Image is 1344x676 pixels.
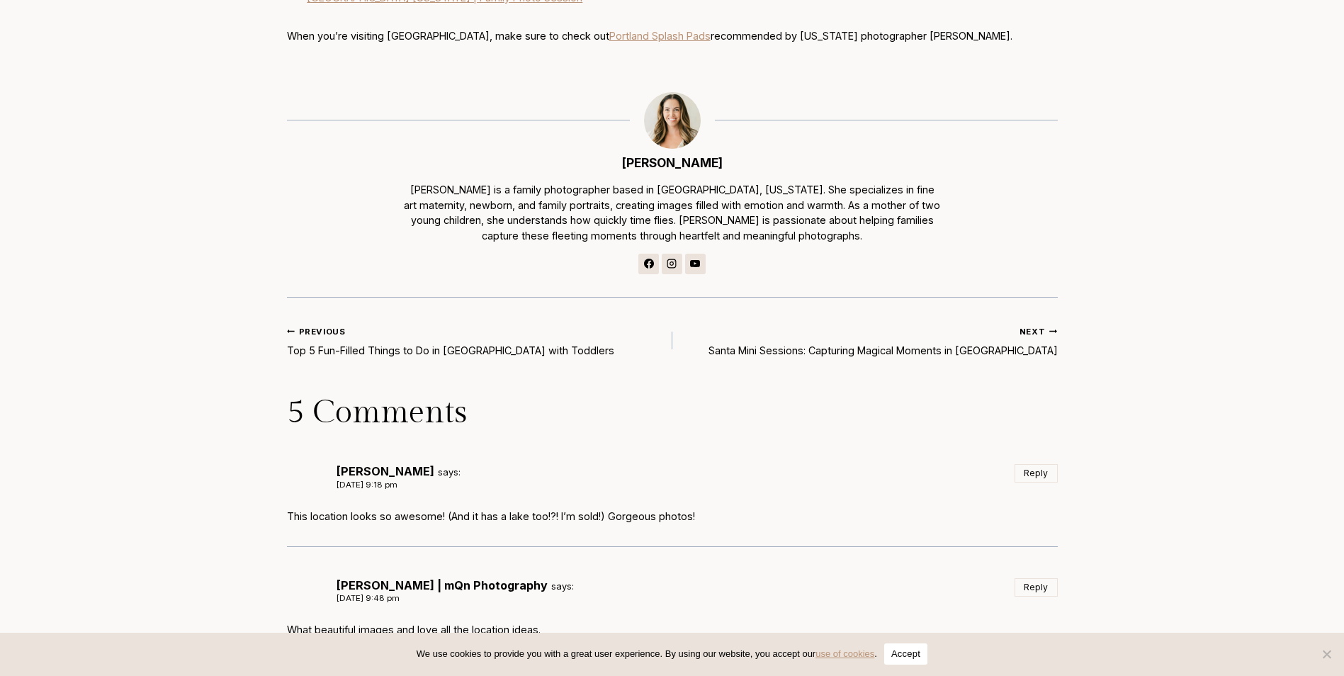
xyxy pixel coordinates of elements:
p: This location looks so awesome! (And it has a lake too!?! I’m sold!) Gorgeous photos! [287,509,1058,524]
a: NextSanta Mini Sessions: Capturing Magical Moments in [GEOGRAPHIC_DATA] [672,323,1058,359]
a: [PERSON_NAME] [337,464,434,478]
h2: 5 Comments [287,394,1058,432]
nav: Posts [287,323,1058,359]
a: Reply to Michele Quattrin | mQn Photography [1015,578,1057,597]
small: Next [1020,326,1058,338]
p: When you’re visiting [GEOGRAPHIC_DATA], make sure to check out recommended by [US_STATE] photogra... [287,28,1058,44]
a: use of cookies [815,648,874,659]
a: [DATE] 9:48 pm [337,593,400,603]
a: [PERSON_NAME] | mQn Photography [337,578,548,592]
a: [PERSON_NAME] [621,155,723,170]
p: What beautiful images and love all the location ideas. [287,622,1058,638]
span: says: [438,467,461,478]
span: No [1319,647,1333,661]
span: says: [551,581,574,592]
a: Reply to Becky [1015,464,1057,483]
span: We use cookies to provide you with a great user experience. By using our website, you accept our . [417,647,877,661]
a: PreviousTop 5 Fun-Filled Things to Do in [GEOGRAPHIC_DATA] with Toddlers [287,323,672,359]
small: Previous [287,326,346,338]
a: [DATE] 9:18 pm [337,480,397,490]
a: Portland Splash Pads [609,30,711,42]
p: [PERSON_NAME] is a family photographer based in [GEOGRAPHIC_DATA], [US_STATE]. She specializes in... [402,182,942,243]
button: Accept [884,643,927,665]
